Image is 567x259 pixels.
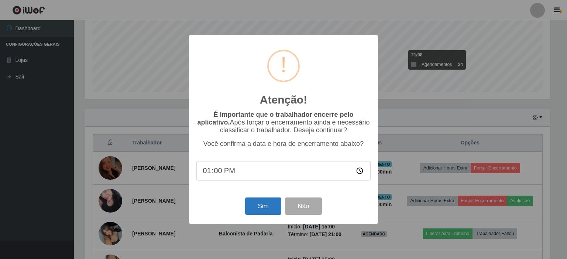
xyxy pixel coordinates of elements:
b: É importante que o trabalhador encerre pelo aplicativo. [197,111,353,126]
h2: Atenção! [260,93,307,106]
p: Você confirma a data e hora de encerramento abaixo? [196,140,371,148]
p: Após forçar o encerramento ainda é necessário classificar o trabalhador. Deseja continuar? [196,111,371,134]
button: Não [285,197,322,215]
button: Sim [245,197,281,215]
